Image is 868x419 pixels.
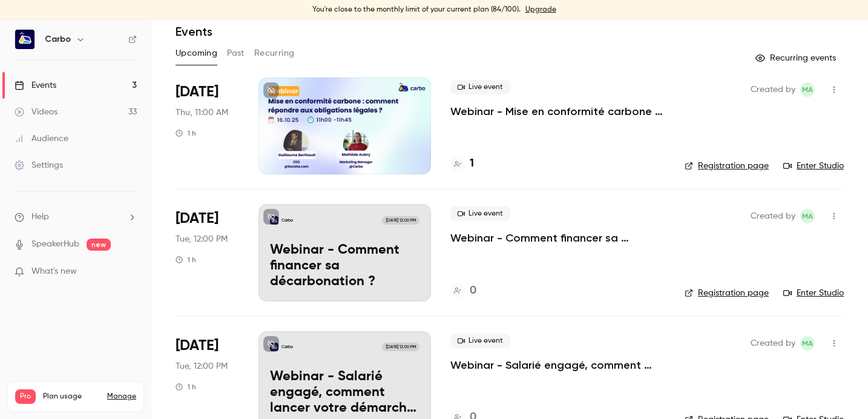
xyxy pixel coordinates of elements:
[176,24,212,39] h1: Events
[15,159,63,171] div: Settings
[258,204,431,301] a: Webinar - Comment financer sa décarbonation ?Carbo[DATE] 12:00 PMWebinar - Comment financer sa dé...
[31,238,79,251] a: SpeakerHub
[802,336,813,351] span: MA
[43,392,100,401] span: Plan usage
[802,209,813,223] span: MA
[15,389,36,404] span: Pro
[270,369,419,416] p: Webinar - Salarié engagé, comment lancer votre démarche RSE ?
[176,107,228,119] span: Thu, 11:00 AM
[800,336,815,351] span: Mathilde Aubry
[750,48,844,68] button: Recurring events
[15,211,137,223] li: help-dropdown-opener
[450,334,510,348] span: Live event
[802,82,813,97] span: MA
[783,287,844,299] a: Enter Studio
[450,358,665,372] a: Webinar - Salarié engagé, comment lancer votre démarche RSE ?
[382,343,419,351] span: [DATE] 12:00 PM
[751,336,795,351] span: Created by
[800,82,815,97] span: Mathilde Aubry
[176,255,196,265] div: 1 h
[15,79,56,91] div: Events
[176,78,239,174] div: Oct 16 Thu, 11:00 AM (Europe/Paris)
[450,156,474,172] a: 1
[176,360,228,372] span: Tue, 12:00 PM
[685,287,769,299] a: Registration page
[31,211,49,223] span: Help
[15,30,35,49] img: Carbo
[15,133,68,145] div: Audience
[281,217,293,223] p: Carbo
[176,336,219,355] span: [DATE]
[281,344,293,350] p: Carbo
[87,239,111,251] span: new
[751,209,795,223] span: Created by
[450,231,665,245] a: Webinar - Comment financer sa décarbonation ?
[176,82,219,102] span: [DATE]
[450,206,510,221] span: Live event
[15,106,58,118] div: Videos
[176,209,219,228] span: [DATE]
[685,160,769,172] a: Registration page
[270,243,419,289] p: Webinar - Comment financer sa décarbonation ?
[176,128,196,138] div: 1 h
[31,265,77,278] span: What's new
[176,204,239,301] div: Nov 4 Tue, 12:00 PM (Europe/Paris)
[176,382,196,392] div: 1 h
[800,209,815,223] span: Mathilde Aubry
[176,233,228,245] span: Tue, 12:00 PM
[45,33,71,45] h6: Carbo
[450,80,510,94] span: Live event
[176,44,217,63] button: Upcoming
[122,266,137,277] iframe: Noticeable Trigger
[470,156,474,172] h4: 1
[525,5,556,15] a: Upgrade
[227,44,245,63] button: Past
[470,283,476,299] h4: 0
[107,392,136,401] a: Manage
[254,44,295,63] button: Recurring
[382,216,419,225] span: [DATE] 12:00 PM
[450,283,476,299] a: 0
[783,160,844,172] a: Enter Studio
[450,104,665,119] a: Webinar - Mise en conformité carbone : comment répondre aux obligations légales en 2025 ?
[751,82,795,97] span: Created by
